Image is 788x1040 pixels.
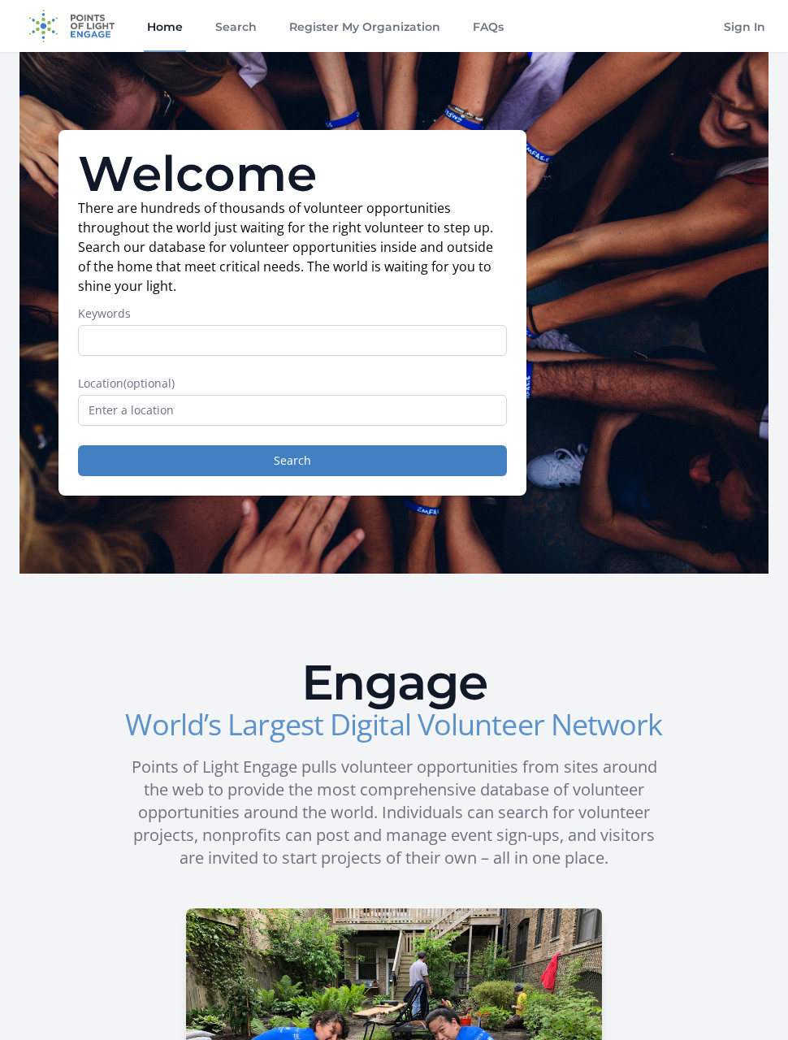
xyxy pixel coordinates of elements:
[78,445,507,476] button: Search
[123,375,175,391] span: (optional)
[78,149,507,198] h1: Welcome
[78,305,507,322] label: Keywords
[121,710,667,739] h3: World’s Largest Digital Volunteer Network
[78,375,507,392] label: Location
[78,198,507,296] p: There are hundreds of thousands of volunteer opportunities throughout the world just waiting for ...
[78,395,507,426] input: Enter a location
[121,658,667,707] h2: Engage
[121,756,667,869] p: Points of Light Engage pulls volunteer opportunities from sites around the web to provide the mos...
